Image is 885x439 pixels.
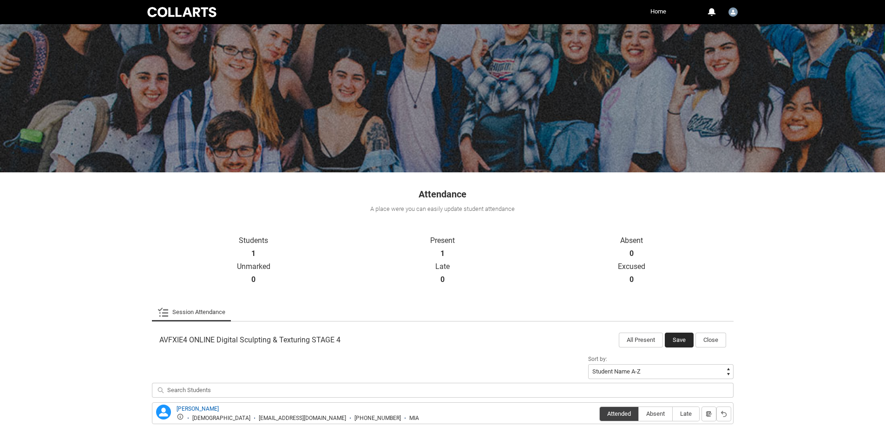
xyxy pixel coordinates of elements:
[695,333,726,347] button: Close
[177,406,219,412] a: [PERSON_NAME]
[629,275,634,284] strong: 0
[701,406,716,421] button: Notes
[156,405,171,419] lightning-icon: MADHURIMA KUNDU
[600,410,638,417] span: Attended
[537,236,726,245] p: Absent
[354,415,401,422] div: [PHONE_NUMBER]
[151,204,734,214] div: A place were you can easily update student attendance
[152,303,231,321] li: Session Attendance
[629,249,634,258] strong: 0
[419,189,466,200] span: Attendance
[440,275,445,284] strong: 0
[673,410,699,417] span: Late
[409,415,419,422] div: MIA
[157,303,225,321] a: Session Attendance
[159,335,341,345] span: AVFXIE4 ONLINE Digital Sculpting & Texturing STAGE 4
[251,249,256,258] strong: 1
[152,383,734,398] input: Search Students
[159,236,348,245] p: Students
[619,333,663,347] button: All Present
[726,4,740,19] button: User Profile Kim.Edwards
[716,406,731,421] button: Reset
[348,236,537,245] p: Present
[348,262,537,271] p: Late
[648,5,669,19] a: Home
[251,275,256,284] strong: 0
[728,7,738,17] img: Kim.Edwards
[639,410,672,417] span: Absent
[192,415,250,422] div: [DEMOGRAPHIC_DATA]
[440,249,445,258] strong: 1
[588,356,607,362] span: Sort by:
[665,333,694,347] button: Save
[159,262,348,271] p: Unmarked
[537,262,726,271] p: Excused
[259,415,346,422] div: [EMAIL_ADDRESS][DOMAIN_NAME]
